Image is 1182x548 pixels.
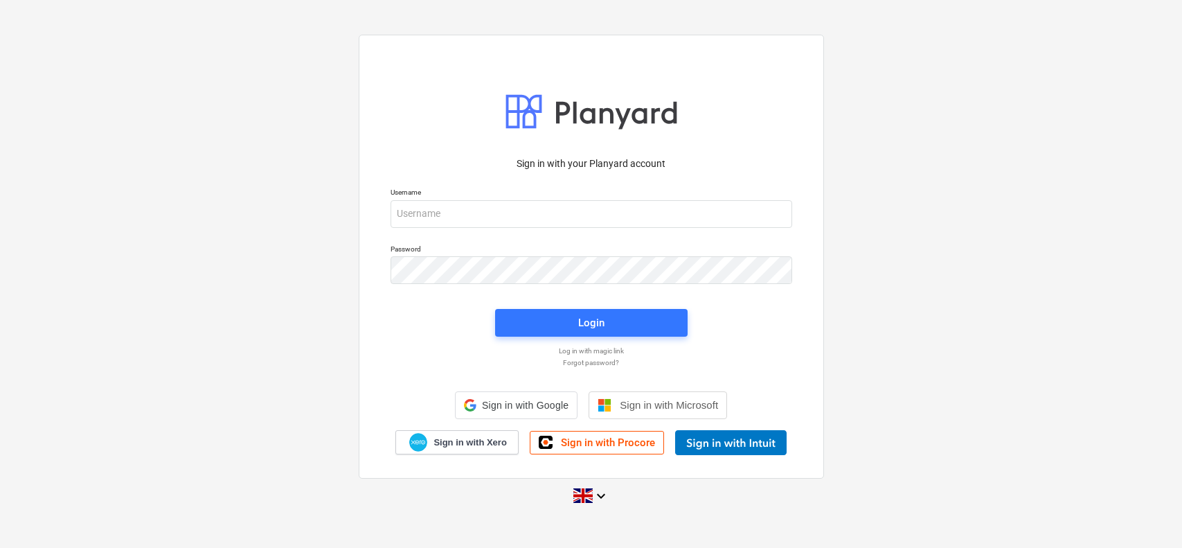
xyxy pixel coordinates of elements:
a: Sign in with Xero [395,430,519,454]
button: Login [495,309,688,337]
a: Forgot password? [384,358,799,367]
img: Xero logo [409,433,427,452]
span: Sign in with Procore [561,436,655,449]
i: keyboard_arrow_down [593,488,609,504]
p: Username [391,188,792,200]
span: Sign in with Microsoft [620,399,718,411]
p: Sign in with your Planyard account [391,157,792,171]
div: Sign in with Google [455,391,577,419]
p: Password [391,245,792,256]
span: Sign in with Xero [433,436,506,449]
a: Sign in with Procore [530,431,664,454]
div: Login [578,314,605,332]
input: Username [391,200,792,228]
span: Sign in with Google [482,400,568,411]
a: Log in with magic link [384,346,799,355]
img: Microsoft logo [598,398,611,412]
